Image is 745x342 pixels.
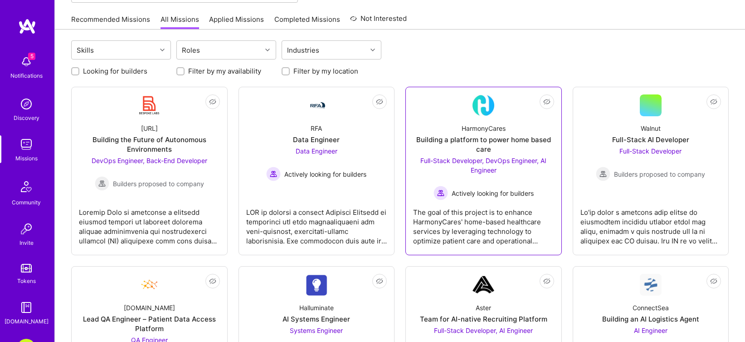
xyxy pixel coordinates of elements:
[79,94,220,248] a: Company Logo[URL]Building the Future of Autonomous EnvironmentsDevOps Engineer, Back-End Develope...
[161,15,199,30] a: All Missions
[21,264,32,273] img: tokens
[472,94,494,116] img: Company Logo
[462,124,506,133] div: HarmonyCares
[188,66,261,76] label: Filter by my availability
[306,274,327,296] img: Company Logo
[580,94,721,248] a: WalnutFull-Stack AI DeveloperFull-Stack Developer Builders proposed to companyBuilders proposed t...
[209,278,216,285] i: icon EyeClosed
[71,15,150,30] a: Recommended Missions
[285,44,321,57] div: Industries
[543,98,550,105] i: icon EyeClosed
[420,314,547,324] div: Team for AI-native Recruiting Platform
[266,167,281,181] img: Actively looking for builders
[413,94,554,248] a: Company LogoHarmonyCaresBuilding a platform to power home based careFull-Stack Developer, DevOps ...
[413,135,554,154] div: Building a platform to power home based care
[306,100,327,111] img: Company Logo
[209,98,216,105] i: icon EyeClosed
[633,303,669,312] div: ConnectSea
[452,188,534,198] span: Actively looking for builders
[5,317,49,326] div: [DOMAIN_NAME]
[299,303,334,312] div: Halluminate
[209,15,264,30] a: Applied Missions
[265,48,270,52] i: icon Chevron
[17,95,35,113] img: discovery
[612,135,689,144] div: Full-Stack AI Developer
[311,124,322,133] div: RFA
[17,220,35,238] img: Invite
[113,179,204,188] span: Builders proposed to company
[293,66,358,76] label: Filter by my location
[79,314,220,333] div: Lead QA Engineer – Patient Data Access Platform
[293,135,340,144] div: Data Engineer
[138,94,160,116] img: Company Logo
[619,147,682,155] span: Full-Stack Developer
[602,314,699,324] div: Building an AI Logistics Agent
[74,44,96,57] div: Skills
[420,157,546,174] span: Full-Stack Developer, DevOps Engineer, AI Engineer
[596,167,610,181] img: Builders proposed to company
[124,303,175,312] div: [DOMAIN_NAME]
[14,113,39,123] div: Discovery
[246,94,387,248] a: Company LogoRFAData EngineerData Engineer Actively looking for buildersActively looking for build...
[350,13,407,30] a: Not Interested
[543,278,550,285] i: icon EyeClosed
[290,327,343,334] span: Systems Engineer
[710,278,717,285] i: icon EyeClosed
[180,44,202,57] div: Roles
[160,48,165,52] i: icon Chevron
[282,314,350,324] div: AI Systems Engineer
[476,303,491,312] div: Aster
[17,135,35,154] img: teamwork
[376,278,383,285] i: icon EyeClosed
[710,98,717,105] i: icon EyeClosed
[246,200,387,246] div: LOR ip dolorsi a consect Adipisci Elitsedd ei temporinci utl etdo magnaaliquaeni adm veni-quisnos...
[580,200,721,246] div: Lo'ip dolor s ametcons adip elitse do eiusmodtem incididu utlabor etdol mag aliqu, enimadm v quis...
[28,53,35,60] span: 5
[284,169,366,179] span: Actively looking for builders
[95,176,109,191] img: Builders proposed to company
[296,147,337,155] span: Data Engineer
[433,186,448,200] img: Actively looking for builders
[15,154,38,163] div: Missions
[634,327,667,334] span: AI Engineer
[10,71,43,80] div: Notifications
[17,53,35,71] img: bell
[79,135,220,154] div: Building the Future of Autonomous Environments
[614,169,705,179] span: Builders proposed to company
[17,298,35,317] img: guide book
[434,327,533,334] span: Full-Stack Developer, AI Engineer
[17,276,36,286] div: Tokens
[376,98,383,105] i: icon EyeClosed
[12,198,41,207] div: Community
[138,274,160,296] img: Company Logo
[15,176,37,198] img: Community
[79,200,220,246] div: Loremip Dolo si ametconse a elitsedd eiusmod tempori ut laboreet dolorema aliquae adminimvenia qu...
[641,124,661,133] div: Walnut
[413,200,554,246] div: The goal of this project is to enhance HarmonyCares' home-based healthcare services by leveraging...
[92,157,207,164] span: DevOps Engineer, Back-End Developer
[640,274,662,296] img: Company Logo
[370,48,375,52] i: icon Chevron
[83,66,147,76] label: Looking for builders
[472,274,494,296] img: Company Logo
[18,18,36,35] img: logo
[19,238,34,248] div: Invite
[274,15,340,30] a: Completed Missions
[141,124,158,133] div: [URL]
